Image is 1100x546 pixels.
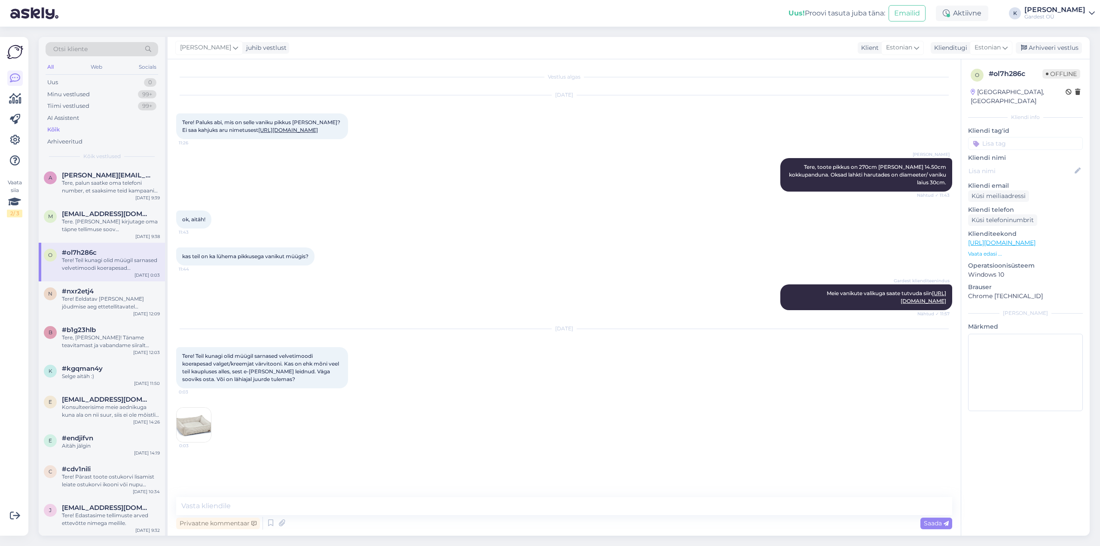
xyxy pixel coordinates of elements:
span: 11:26 [179,140,211,146]
div: Konsulteerisime meie aednikuga kuna ala on nii suur, siis ei ole mõistlik kasutada murul fungutsi... [62,403,160,419]
span: jaaguphinn@gmail.com [62,504,151,512]
div: [DATE] 12:09 [133,311,160,317]
span: o [975,72,979,78]
span: #kgqman4y [62,365,103,372]
b: Uus! [788,9,805,17]
div: Tere! Eeldatav [PERSON_NAME] jõudmise aeg ettetellitavatel elupuudel on [DATE]. Kui elupuud jõuav... [62,295,160,311]
div: All [46,61,55,73]
p: Kliendi email [968,181,1083,190]
div: Arhiveeritud [47,137,82,146]
div: Klient [858,43,879,52]
span: Estonian [975,43,1001,52]
span: Saada [924,519,949,527]
span: ok, aitäh! [182,216,205,223]
div: Web [89,61,104,73]
div: Gardest OÜ [1024,13,1085,20]
div: K [1009,7,1021,19]
input: Lisa nimi [969,166,1073,176]
span: #cdv1nili [62,465,91,473]
img: Askly Logo [7,44,23,60]
a: [URL][DOMAIN_NAME] [258,127,318,133]
span: kas teil on ka lühema pikkusega vanikut müügis? [182,253,309,259]
span: agnes.unt@gmail.com [62,171,151,179]
span: o [48,252,52,258]
div: Tere! Teil kunagi olid müügil sarnased velvetimoodi koerapesad valget/kreemjat värvitooni. Kas on... [62,256,160,272]
div: [DATE] [176,91,952,99]
div: 99+ [138,90,156,99]
div: Vaata siia [7,179,22,217]
div: Arhiveeri vestlus [1016,42,1082,54]
div: Küsi meiliaadressi [968,190,1029,202]
span: #nxr2etj4 [62,287,94,295]
div: Vestlus algas [176,73,952,81]
div: [DATE] 9:32 [135,527,160,534]
span: Offline [1042,69,1080,79]
div: [DATE] 9:39 [135,195,160,201]
span: Tere! Paluks abi, mis on selle vaniku pikkus [PERSON_NAME]? Ei saa kahjuks aru nimetusest [182,119,342,133]
div: [DATE] 12:03 [133,349,160,356]
span: #b1g23hlb [62,326,96,334]
span: Otsi kliente [53,45,88,54]
span: b [49,329,52,336]
p: Kliendi tag'id [968,126,1083,135]
div: Kliendi info [968,113,1083,121]
div: Tere, palun saatke oma telefoni number, et saaksime teid kampaania listist eemaldada. [62,179,160,195]
span: a [49,174,52,181]
span: edgar94@bk.ru [62,396,151,403]
button: Emailid [889,5,926,21]
div: Aktiivne [936,6,988,21]
div: 0 [144,78,156,87]
span: [PERSON_NAME] [180,43,231,52]
span: #endjifvn [62,434,93,442]
span: 0:03 [179,442,211,449]
div: Klienditugi [931,43,967,52]
div: Socials [137,61,158,73]
div: Tiimi vestlused [47,102,89,110]
p: Kliendi telefon [968,205,1083,214]
p: Kliendi nimi [968,153,1083,162]
span: Tere, toote pikkus on 270cm [PERSON_NAME] 14.50cm kokkupanduna. Oksad lahkti harutades on diameet... [789,164,947,186]
p: Windows 10 [968,270,1083,279]
p: Chrome [TECHNICAL_ID] [968,292,1083,301]
p: Klienditeekond [968,229,1083,238]
div: Tere, [PERSON_NAME]! Täname teavitamast ja vabandame siiralt viivituse pärast. Kontrollisime Teie... [62,334,160,349]
span: Estonian [886,43,912,52]
span: 0:03 [179,389,211,395]
div: Küsi telefoninumbrit [968,214,1037,226]
div: 2 / 3 [7,210,22,217]
div: [DATE] 9:38 [135,233,160,240]
img: Attachment [177,408,211,442]
span: Kõik vestlused [83,153,121,160]
span: Gardest klienditeenindus [894,278,950,284]
div: # ol7h286c [989,69,1042,79]
div: [PERSON_NAME] [968,309,1083,317]
div: Selge aitäh :) [62,372,160,380]
span: n [48,290,52,297]
div: Tere. [PERSON_NAME] kirjutage oma täpne tellimuse soov [EMAIL_ADDRESS][DOMAIN_NAME]. Mis toodet t... [62,218,160,233]
div: Proovi tasuta juba täna: [788,8,885,18]
a: [PERSON_NAME]Gardest OÜ [1024,6,1095,20]
div: Kõik [47,125,60,134]
div: [PERSON_NAME] [1024,6,1085,13]
span: m.mezger66@gmail.com [62,210,151,218]
div: [DATE] 10:34 [133,488,160,495]
span: #ol7h286c [62,249,97,256]
div: Privaatne kommentaar [176,518,260,529]
div: [DATE] 14:19 [134,450,160,456]
span: Tere! Teil kunagi olid müügil sarnased velvetimoodi koerapesad valget/kreemjat värvitooni. Kas on... [182,353,340,382]
span: [PERSON_NAME] [913,151,950,158]
span: e [49,437,52,444]
div: 99+ [138,102,156,110]
p: Brauser [968,283,1083,292]
a: [URL][DOMAIN_NAME] [968,239,1036,247]
div: Tere! Edastasime tellimuste arved ettevõtte nimega meilile. [62,512,160,527]
span: k [49,368,52,374]
div: [GEOGRAPHIC_DATA], [GEOGRAPHIC_DATA] [971,88,1066,106]
div: Minu vestlused [47,90,90,99]
div: Tere! Pärast toote ostukorvi lisamist leiate ostukorvi ikooni või nupu tavaliselt lehe paremast ü... [62,473,160,488]
span: 11:43 [179,229,211,235]
div: AI Assistent [47,114,79,122]
p: Märkmed [968,322,1083,331]
input: Lisa tag [968,137,1083,150]
span: c [49,468,52,475]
